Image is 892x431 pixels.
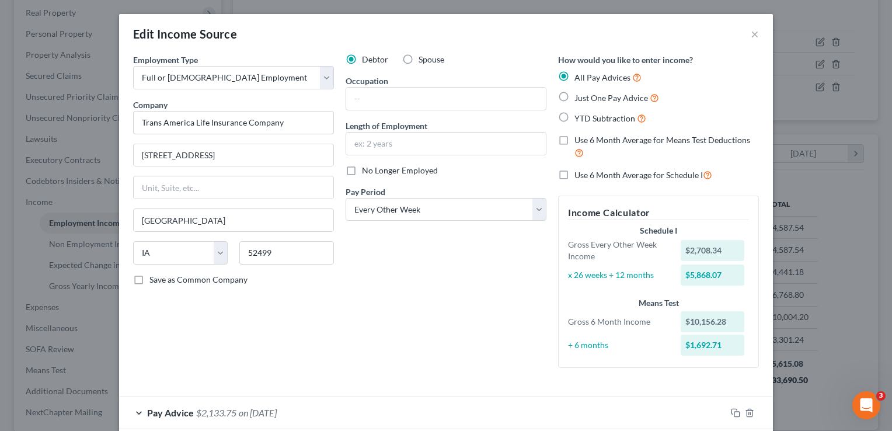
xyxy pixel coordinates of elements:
span: $2,133.75 [196,407,236,418]
span: 3 [876,391,886,401]
span: Use 6 Month Average for Means Test Deductions [574,135,750,145]
label: Length of Employment [346,120,427,132]
span: Debtor [362,54,388,64]
span: Save as Common Company [149,274,248,284]
span: Employment Type [133,55,198,65]
div: Gross Every Other Week Income [562,239,675,262]
div: ÷ 6 months [562,339,675,351]
span: All Pay Advices [574,72,630,82]
span: Pay Period [346,187,385,197]
input: Unit, Suite, etc... [134,176,333,199]
div: $5,868.07 [681,265,745,286]
input: Enter city... [134,209,333,231]
div: x 26 weeks ÷ 12 months [562,269,675,281]
label: Occupation [346,75,388,87]
span: Just One Pay Advice [574,93,648,103]
input: -- [346,88,546,110]
span: Pay Advice [147,407,194,418]
div: Schedule I [568,225,749,237]
label: How would you like to enter income? [558,54,693,66]
input: ex: 2 years [346,133,546,155]
input: Enter zip... [239,241,334,265]
span: YTD Subtraction [574,113,635,123]
div: $2,708.34 [681,240,745,261]
h5: Income Calculator [568,206,749,220]
div: Means Test [568,297,749,309]
span: Company [133,100,168,110]
div: $10,156.28 [681,311,745,332]
span: Spouse [419,54,444,64]
span: Use 6 Month Average for Schedule I [574,170,703,180]
div: Gross 6 Month Income [562,316,675,328]
span: on [DATE] [239,407,277,418]
input: Search company by name... [133,111,334,134]
div: Edit Income Source [133,26,237,42]
iframe: Intercom live chat [852,391,880,419]
span: No Longer Employed [362,165,438,175]
input: Enter address... [134,144,333,166]
div: $1,692.71 [681,335,745,356]
button: × [751,27,759,41]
